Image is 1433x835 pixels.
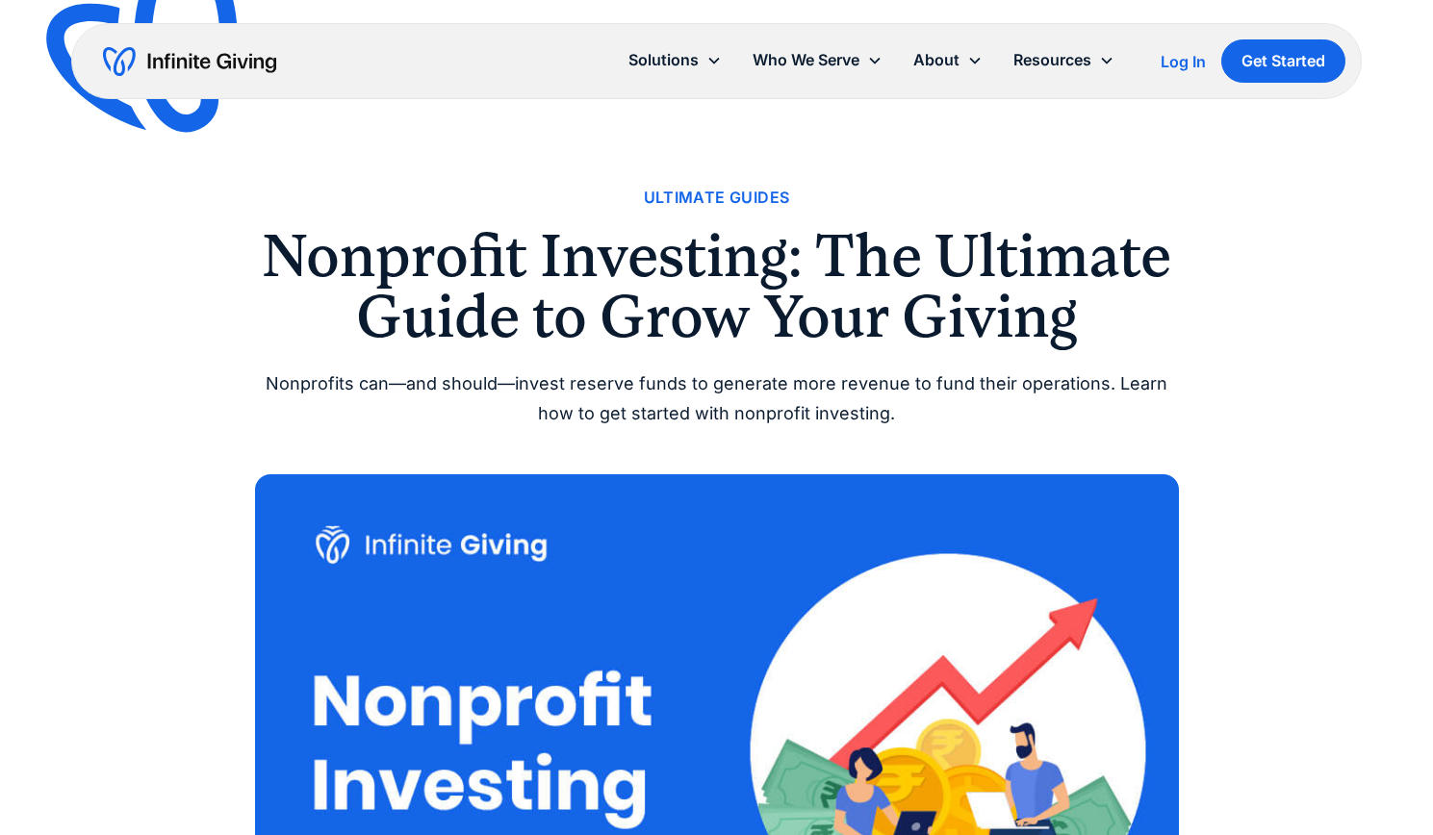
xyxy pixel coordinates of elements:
div: Solutions [628,47,699,73]
div: About [898,39,998,81]
div: Nonprofits can—and should—invest reserve funds to generate more revenue to fund their operations.... [255,369,1179,428]
a: Ultimate Guides [644,185,790,211]
a: home [103,46,276,77]
div: About [913,47,960,73]
div: Resources [1013,47,1091,73]
div: Who We Serve [753,47,859,73]
a: Log In [1161,50,1206,73]
div: Solutions [613,39,737,81]
a: Get Started [1221,39,1345,83]
div: Resources [998,39,1130,81]
div: Who We Serve [737,39,898,81]
h1: Nonprofit Investing: The Ultimate Guide to Grow Your Giving [255,226,1179,346]
div: Log In [1161,54,1206,69]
